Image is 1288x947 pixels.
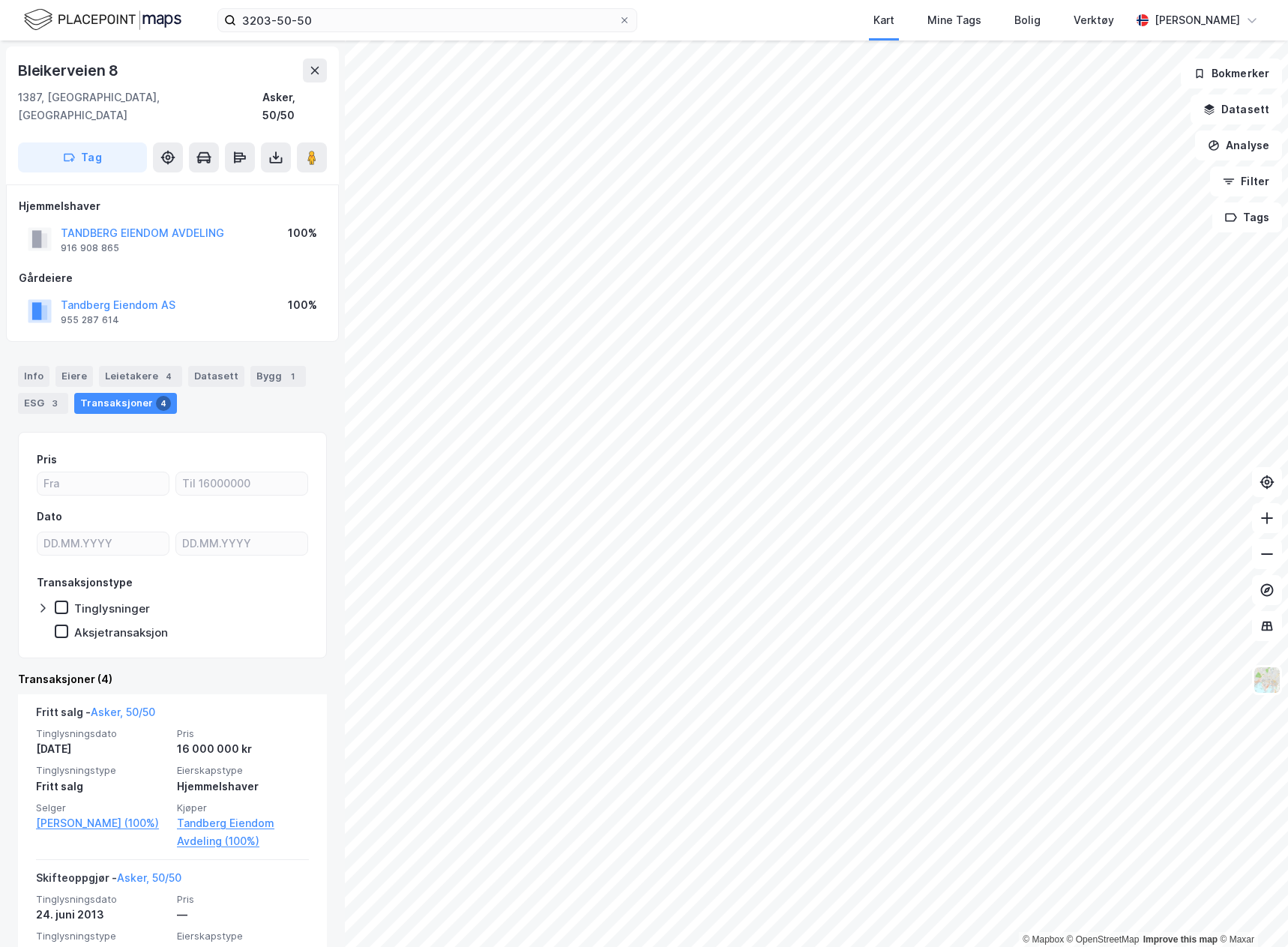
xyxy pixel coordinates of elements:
[19,197,326,215] div: Hjemmelshaver
[19,269,326,287] div: Gårdeiere
[1212,202,1282,232] button: Tags
[36,906,168,924] div: 24. juni 2013
[288,296,317,314] div: 100%
[36,778,168,796] div: Fritt salg
[1213,875,1288,947] div: Kontrollprogram for chat
[18,88,262,124] div: 1387, [GEOGRAPHIC_DATA], [GEOGRAPHIC_DATA]
[927,11,981,29] div: Mine Tags
[99,366,182,387] div: Leietakere
[37,532,169,555] input: DD.MM.YYYY
[1213,875,1288,947] iframe: Chat Widget
[1181,58,1282,88] button: Bokmerker
[61,314,119,326] div: 955 287 614
[36,802,168,814] span: Selger
[36,764,168,777] span: Tinglysningstype
[1195,130,1282,160] button: Analyse
[91,706,155,718] a: Asker, 50/50
[18,366,49,387] div: Info
[37,574,133,592] div: Transaksjonstype
[1143,934,1218,945] a: Improve this map
[18,58,121,82] div: Bleikerveien 8
[61,242,119,254] div: 916 908 865
[1023,934,1064,945] a: Mapbox
[177,814,309,850] a: Tandberg Eiendom Avdeling (100%)
[36,930,168,943] span: Tinglysningstype
[177,764,309,777] span: Eierskapstype
[176,532,307,555] input: DD.MM.YYYY
[18,142,147,172] button: Tag
[177,727,309,740] span: Pris
[117,871,181,884] a: Asker, 50/50
[1253,666,1281,694] img: Z
[177,930,309,943] span: Eierskapstype
[161,369,176,384] div: 4
[36,727,168,740] span: Tinglysningsdato
[18,393,68,414] div: ESG
[1155,11,1240,29] div: [PERSON_NAME]
[18,670,327,688] div: Transaksjoner (4)
[1014,11,1041,29] div: Bolig
[177,778,309,796] div: Hjemmelshaver
[36,893,168,906] span: Tinglysningsdato
[24,7,181,33] img: logo.f888ab2527a4732fd821a326f86c7f29.svg
[55,366,93,387] div: Eiere
[1074,11,1114,29] div: Verktøy
[156,396,171,411] div: 4
[37,451,57,469] div: Pris
[262,88,327,124] div: Asker, 50/50
[1067,934,1140,945] a: OpenStreetMap
[1210,166,1282,196] button: Filter
[36,869,181,893] div: Skifteoppgjør -
[177,740,309,758] div: 16 000 000 kr
[37,472,169,495] input: Fra
[236,9,619,31] input: Søk på adresse, matrikkel, gårdeiere, leietakere eller personer
[177,906,309,924] div: —
[177,802,309,814] span: Kjøper
[1191,94,1282,124] button: Datasett
[47,396,62,411] div: 3
[36,703,155,727] div: Fritt salg -
[177,893,309,906] span: Pris
[36,740,168,758] div: [DATE]
[176,472,307,495] input: Til 16000000
[74,393,177,414] div: Transaksjoner
[74,601,150,616] div: Tinglysninger
[250,366,306,387] div: Bygg
[873,11,894,29] div: Kart
[37,508,62,526] div: Dato
[74,625,168,640] div: Aksjetransaksjon
[288,224,317,242] div: 100%
[36,814,168,832] a: [PERSON_NAME] (100%)
[188,366,244,387] div: Datasett
[285,369,300,384] div: 1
